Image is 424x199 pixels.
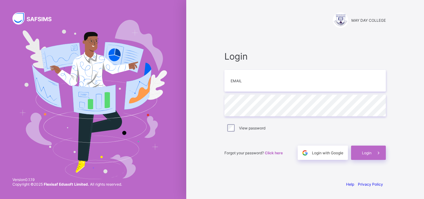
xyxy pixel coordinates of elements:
[351,18,386,23] span: MAY DAY COLLEGE
[358,182,383,187] a: Privacy Policy
[265,151,283,155] a: Click here
[224,151,283,155] span: Forgot your password?
[362,151,372,155] span: Login
[12,177,122,182] span: Version 0.1.19
[19,20,167,179] img: Hero Image
[12,12,59,25] img: SAFSIMS Logo
[346,182,354,187] a: Help
[44,182,89,187] strong: Flexisaf Edusoft Limited.
[312,151,343,155] span: Login with Google
[12,182,122,187] span: Copyright © 2025 All rights reserved.
[239,126,265,130] label: View password
[301,149,309,156] img: google.396cfc9801f0270233282035f929180a.svg
[224,51,386,62] span: Login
